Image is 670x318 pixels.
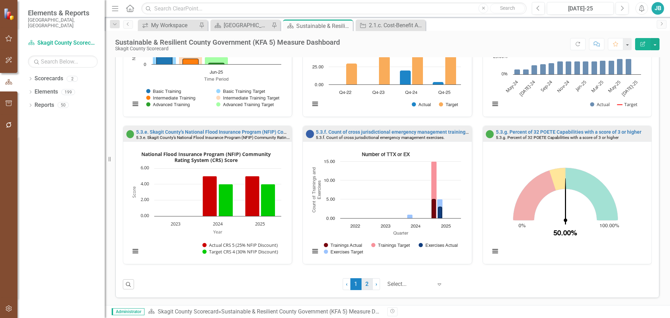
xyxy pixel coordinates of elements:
[310,99,320,109] button: View chart menu, Trained EOC Personnel
[496,135,619,140] small: 5.3.g. Percent of 32 POETE Capabilities with a score of 3 or higher
[179,51,202,64] path: Jun-25, 30. Intermediate Training Target.
[219,184,233,216] path: 2024, 4. Target CRS 4 (30% NFIP Discount).
[35,75,63,83] a: Scorecards
[590,79,604,94] text: Mar-25
[490,99,500,109] button: View chart menu, Chart
[223,96,280,101] text: Intermediate Training Target
[204,77,229,82] text: Time Period
[127,1,288,115] div: Local government personnel with National Incident Management System (NIMS) training.. Highcharts ...
[514,69,520,74] path: May-24, 7.5. Actual.
[171,221,180,227] text: 2023
[141,164,149,171] text: 6.00
[351,224,360,229] text: 2022
[324,243,362,248] button: Show Trainings Actual
[141,180,149,187] text: 4.00
[202,249,278,255] button: Show Target CRS 4 (30% NFIP Discount)
[183,59,199,64] path: Jun-25, 12. Intermediate Training.
[3,7,16,21] img: ClearPoint Strategy
[123,126,292,264] div: Double-Click to Edit
[202,242,278,248] button: Show Actual CRS 5 (25% NFIP Discount)
[216,95,279,101] button: Show Intermediate Training Target
[486,130,494,138] img: On Target
[127,149,288,262] div: National Flood Insurance Program (NFIP) Community Rating System (CRS) Score. Highcharts interacti...
[221,308,399,315] div: Sustainable & Resilient County Government (KFA 5) Measure Dashboard
[205,57,228,64] g: Advanced Training Target, bar series 6 of 6 with 1 bar.
[438,90,451,95] text: Q4-25
[608,60,614,74] path: Apr-25, 19.9. Actual.
[501,71,508,77] text: 0%
[381,224,390,229] text: 2023
[179,51,202,64] g: Intermediate Training Target, bar series 4 of 6 with 1 bar.
[126,130,134,138] img: On Target
[617,59,623,74] path: May-25, 22.5. Actual.
[617,101,638,108] button: Show Target
[132,24,136,60] text: Number of People
[369,21,424,30] div: 2.1.c. Cost-Benefit Analysis on Office Reconfigurations
[115,38,340,46] div: Sustainable & Resilient County Government (KFA 5) Measure Dashboard
[549,5,611,13] div: [DATE]-25
[372,90,385,95] text: Q4-23
[375,281,377,287] span: ›
[523,69,529,74] path: Jun-24, 7.5. Actual.
[500,5,515,11] span: Search
[652,2,664,15] button: JB
[127,1,285,115] svg: Interactive chart
[379,56,390,84] path: Q4-23, 40. Target.
[350,278,362,290] span: 1
[486,1,645,115] svg: Interactive chart
[599,223,619,228] text: 100.00%
[316,135,445,140] small: 5.3.f. Count of cross jurisdictional emergency management exercises.
[210,70,223,75] text: Jun-25
[28,39,98,47] a: Skagit County Scorecard
[574,79,588,93] text: Jan-25
[209,63,224,64] path: Jun-25, 3. Advanced Training.
[324,160,335,164] text: 15.00
[58,102,69,108] div: 50
[141,212,149,219] text: 0.00
[349,207,442,219] g: Exercises Actual, bar series 3 of 4 with 4 bars.
[547,2,614,15] button: [DATE]-25
[205,57,228,64] path: Jun-25, 16. Advanced Training Target.
[518,79,536,97] text: [DATE]-24
[136,134,354,140] small: 5.3.e. Skagit County’s National Flood Insurance Program (NFIP) Community Rating System (CRS) scor...
[539,79,553,93] text: Sep-24
[326,216,335,221] text: 0.00
[223,89,265,94] text: Basic Training Target
[405,90,418,95] text: Q4-24
[504,79,519,94] text: May-24
[296,22,351,30] div: Sustainable & Resilient County Government (KFA 5) Measure Dashboard
[346,281,348,287] span: ‹
[306,1,464,115] svg: Interactive chart
[371,243,410,248] button: Show Trainings Target
[486,149,648,262] div: Chart. Highcharts interactive chart.
[557,61,563,74] path: Oct-24, 18.9. Actual.
[255,221,265,227] text: 2025
[212,21,270,30] a: [GEOGRAPHIC_DATA] Page
[324,178,335,183] text: 10.00
[486,149,645,262] svg: Interactive chart
[600,60,605,74] path: Mar-25, 19.9. Actual.
[28,9,98,17] span: Elements & Reports
[548,63,554,74] path: Sep-24, 16.4. Actual.
[158,308,218,315] a: Skagit County Scorecard
[400,70,411,84] path: Q4-24, 20. Actual.
[591,61,597,74] path: Feb-25, 18.9. Actual.
[141,2,527,15] input: Search ClearPoint...
[35,101,54,109] a: Reports
[412,102,431,107] button: Show Actual
[362,278,373,290] a: 2
[433,82,444,84] path: Q4-25, 3.6. Actual.
[306,1,468,115] div: Trained EOC Personnel. Highcharts interactive chart.
[216,89,265,94] button: Show Basic Training Target
[490,246,500,256] button: View chart menu, Chart
[312,65,323,69] text: 25.00
[310,246,320,256] button: View chart menu, Number of TTX or EX
[306,149,468,262] div: Number of TTX or EX. Highcharts interactive chart.
[183,59,199,64] g: Intermediate Training, bar series 3 of 6 with 1 bar.
[112,308,144,315] span: Administrator
[176,176,260,216] g: Actual CRS 5 (25% NFIP Discount), bar series 1 of 2 with 3 bars.
[412,49,423,84] path: Q4-24, 50. Target.
[146,89,181,94] button: Show Basic Training
[483,126,652,264] div: Double-Click to Edit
